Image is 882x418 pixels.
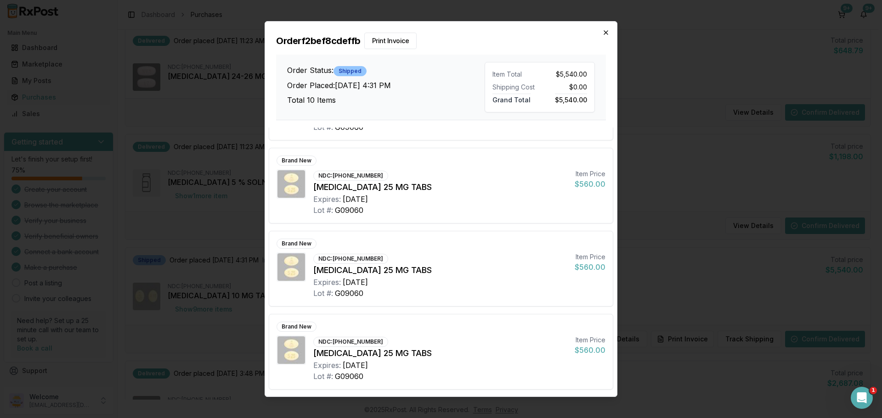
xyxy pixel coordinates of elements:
div: $560.00 [575,262,605,273]
div: Lot #: [313,122,333,133]
div: NDC: [PHONE_NUMBER] [313,254,388,264]
div: Item Total [492,70,536,79]
div: Lot #: [313,371,333,382]
button: Print Invoice [364,33,417,49]
div: [DATE] [343,360,368,371]
div: [MEDICAL_DATA] 25 MG TABS [313,181,567,194]
div: Expires: [313,194,341,205]
div: NDC: [PHONE_NUMBER] [313,337,388,347]
div: Lot #: [313,205,333,216]
div: G09060 [335,371,363,382]
div: Item Price [575,169,605,178]
div: Item Price [575,252,605,262]
span: 1 [870,387,877,394]
img: Jardiance 25 MG TABS [277,253,305,281]
img: Jardiance 25 MG TABS [277,336,305,364]
h3: Order Status: [287,65,485,76]
h2: Order f2bef8cdeffb [276,33,606,49]
h3: Total 10 Items [287,95,485,106]
div: Expires: [313,277,341,288]
div: Expires: [313,360,341,371]
div: $560.00 [575,345,605,356]
div: [DATE] [343,277,368,288]
div: Shipping Cost [492,83,536,92]
div: Brand New [277,156,317,166]
iframe: Intercom live chat [851,387,873,409]
span: Grand Total [492,94,531,104]
div: Item Price [575,335,605,345]
div: G09060 [335,205,363,216]
div: [DATE] [343,194,368,205]
div: G09060 [335,122,363,133]
div: [MEDICAL_DATA] 25 MG TABS [313,264,567,277]
div: NDC: [PHONE_NUMBER] [313,171,388,181]
div: $0.00 [543,83,587,92]
div: [MEDICAL_DATA] 25 MG TABS [313,347,567,360]
div: Shipped [334,66,367,76]
div: G09060 [335,288,363,299]
span: $5,540.00 [555,94,587,104]
div: Brand New [277,322,317,332]
div: $560.00 [575,178,605,189]
div: $5,540.00 [543,70,587,79]
div: Brand New [277,239,317,249]
h3: Order Placed: [DATE] 4:31 PM [287,80,485,91]
div: Lot #: [313,288,333,299]
img: Jardiance 25 MG TABS [277,170,305,198]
